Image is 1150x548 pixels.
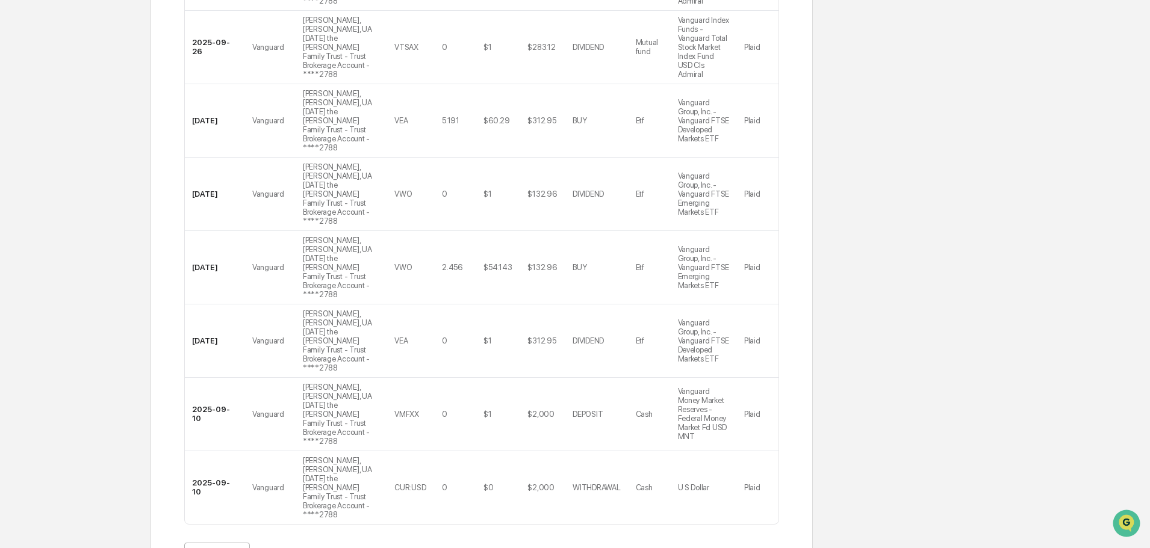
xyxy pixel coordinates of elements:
[12,176,22,185] div: 🔎
[185,158,245,231] td: [DATE]
[483,336,491,345] div: $1
[296,304,387,378] td: [PERSON_NAME], [PERSON_NAME], UA [DATE] the [PERSON_NAME] Family Trust - Trust Brokerage Account ...
[573,189,604,199] div: DIVIDEND
[252,43,284,52] div: Vanguard
[442,263,462,272] div: 2.456
[41,92,197,104] div: Start new chat
[296,158,387,231] td: [PERSON_NAME], [PERSON_NAME], UA [DATE] the [PERSON_NAME] Family Trust - Trust Brokerage Account ...
[394,410,419,419] div: VMFXX
[678,387,730,441] div: Vanguard Money Market Reserves - Federal Money Market Fd USD MNT
[636,410,653,419] div: Cash
[296,11,387,84] td: [PERSON_NAME], [PERSON_NAME], UA [DATE] the [PERSON_NAME] Family Trust - Trust Brokerage Account ...
[185,231,245,304] td: [DATE]
[185,11,245,84] td: 2025-09-26
[394,483,426,492] div: CUR:USD
[527,189,556,199] div: $132.96
[636,263,644,272] div: Etf
[442,336,447,345] div: 0
[527,410,554,419] div: $2,000
[41,104,152,114] div: We're available if you need us!
[737,378,779,451] td: Plaid
[252,410,284,419] div: Vanguard
[573,116,586,125] div: BUY
[678,171,730,217] div: Vanguard Group, Inc. - Vanguard FTSE Emerging Markets ETF
[737,304,779,378] td: Plaid
[252,483,284,492] div: Vanguard
[185,84,245,158] td: [DATE]
[82,147,154,168] a: 🗄️Attestations
[678,483,709,492] div: U S Dollar
[252,116,284,125] div: Vanguard
[205,96,219,110] button: Start new chat
[442,189,447,199] div: 0
[252,263,284,272] div: Vanguard
[636,189,644,199] div: Etf
[527,483,554,492] div: $2,000
[252,189,284,199] div: Vanguard
[527,263,556,272] div: $132.96
[185,378,245,451] td: 2025-09-10
[483,483,493,492] div: $0
[678,318,730,363] div: Vanguard Group, Inc. - Vanguard FTSE Developed Markets ETF
[24,152,78,164] span: Preclearance
[99,152,149,164] span: Attestations
[737,451,779,524] td: Plaid
[573,43,604,52] div: DIVIDEND
[483,116,509,125] div: $60.29
[636,483,653,492] div: Cash
[573,410,603,419] div: DEPOSIT
[185,451,245,524] td: 2025-09-10
[442,410,447,419] div: 0
[737,84,779,158] td: Plaid
[678,245,730,290] div: Vanguard Group, Inc. - Vanguard FTSE Emerging Markets ETF
[442,483,447,492] div: 0
[7,170,81,191] a: 🔎Data Lookup
[296,378,387,451] td: [PERSON_NAME], [PERSON_NAME], UA [DATE] the [PERSON_NAME] Family Trust - Trust Brokerage Account ...
[483,263,512,272] div: $54.143
[527,43,555,52] div: $283.12
[12,92,34,114] img: 1746055101610-c473b297-6a78-478c-a979-82029cc54cd1
[636,116,644,125] div: Etf
[296,451,387,524] td: [PERSON_NAME], [PERSON_NAME], UA [DATE] the [PERSON_NAME] Family Trust - Trust Brokerage Account ...
[636,38,664,56] div: Mutual fund
[483,410,491,419] div: $1
[120,204,146,213] span: Pylon
[87,153,97,162] div: 🗄️
[394,263,412,272] div: VWO
[573,336,604,345] div: DIVIDEND
[296,231,387,304] td: [PERSON_NAME], [PERSON_NAME], UA [DATE] the [PERSON_NAME] Family Trust - Trust Brokerage Account ...
[85,203,146,213] a: Powered byPylon
[737,158,779,231] td: Plaid
[296,84,387,158] td: [PERSON_NAME], [PERSON_NAME], UA [DATE] the [PERSON_NAME] Family Trust - Trust Brokerage Account ...
[12,153,22,162] div: 🖐️
[483,43,491,52] div: $1
[12,25,219,45] p: How can we help?
[573,263,586,272] div: BUY
[185,304,245,378] td: [DATE]
[678,98,730,143] div: Vanguard Group, Inc. - Vanguard FTSE Developed Markets ETF
[442,43,447,52] div: 0
[24,174,76,186] span: Data Lookup
[252,336,284,345] div: Vanguard
[394,189,412,199] div: VWO
[394,116,408,125] div: VEA
[678,16,730,79] div: Vanguard Index Funds - Vanguard Total Stock Market Index Fund USD Cls Admiral
[737,231,779,304] td: Plaid
[527,336,556,345] div: $312.95
[483,189,491,199] div: $1
[442,116,459,125] div: 5.191
[636,336,644,345] div: Etf
[573,483,620,492] div: WITHDRAWAL
[1111,508,1144,541] iframe: Open customer support
[7,147,82,168] a: 🖐️Preclearance
[527,116,556,125] div: $312.95
[394,43,418,52] div: VTSAX
[394,336,408,345] div: VEA
[737,11,779,84] td: Plaid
